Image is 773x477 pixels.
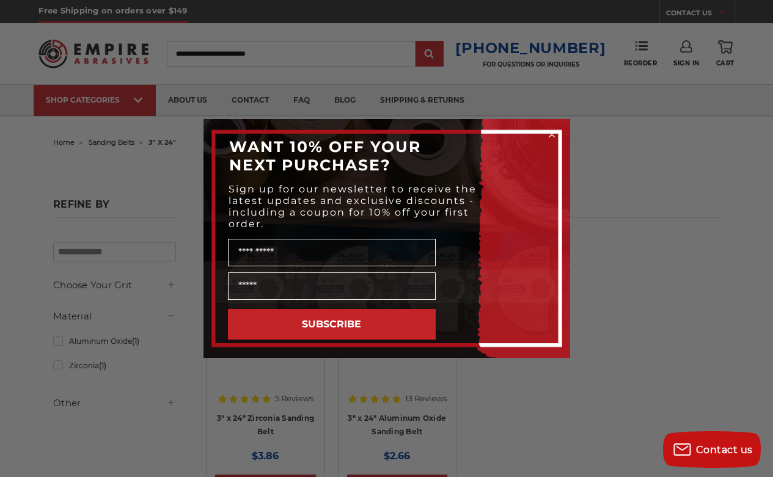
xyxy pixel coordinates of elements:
button: Close dialog [546,128,558,140]
span: WANT 10% OFF YOUR NEXT PURCHASE? [229,137,421,174]
span: Sign up for our newsletter to receive the latest updates and exclusive discounts - including a co... [229,183,477,230]
input: Email [228,272,436,300]
span: Contact us [696,444,753,456]
button: Contact us [663,431,761,468]
button: SUBSCRIBE [228,309,436,340]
